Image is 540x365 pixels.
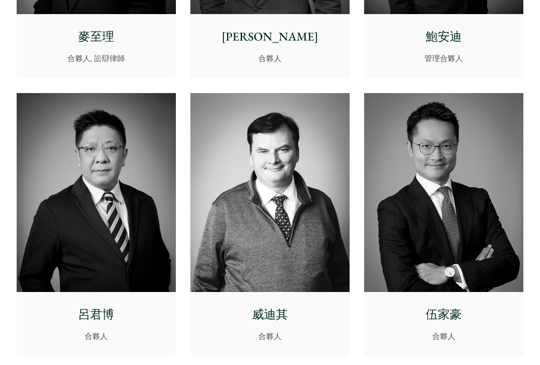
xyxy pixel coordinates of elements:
[371,330,517,342] p: 合夥人
[197,330,343,342] p: 合夥人
[197,306,343,324] p: 威迪其
[371,306,517,324] p: 伍家豪
[197,53,343,64] p: 合夥人
[23,28,169,46] p: 麥至理
[371,28,517,46] p: 鮑安迪
[371,53,517,64] p: 管理合夥人
[190,93,350,357] a: 威迪其 合夥人
[197,28,343,46] p: [PERSON_NAME]
[23,306,169,324] p: 呂君博
[23,53,169,64] p: 合夥人, 訟辯律師
[17,93,176,357] a: 呂君博 合夥人
[364,93,523,357] a: 伍家豪 合夥人
[23,330,169,342] p: 合夥人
